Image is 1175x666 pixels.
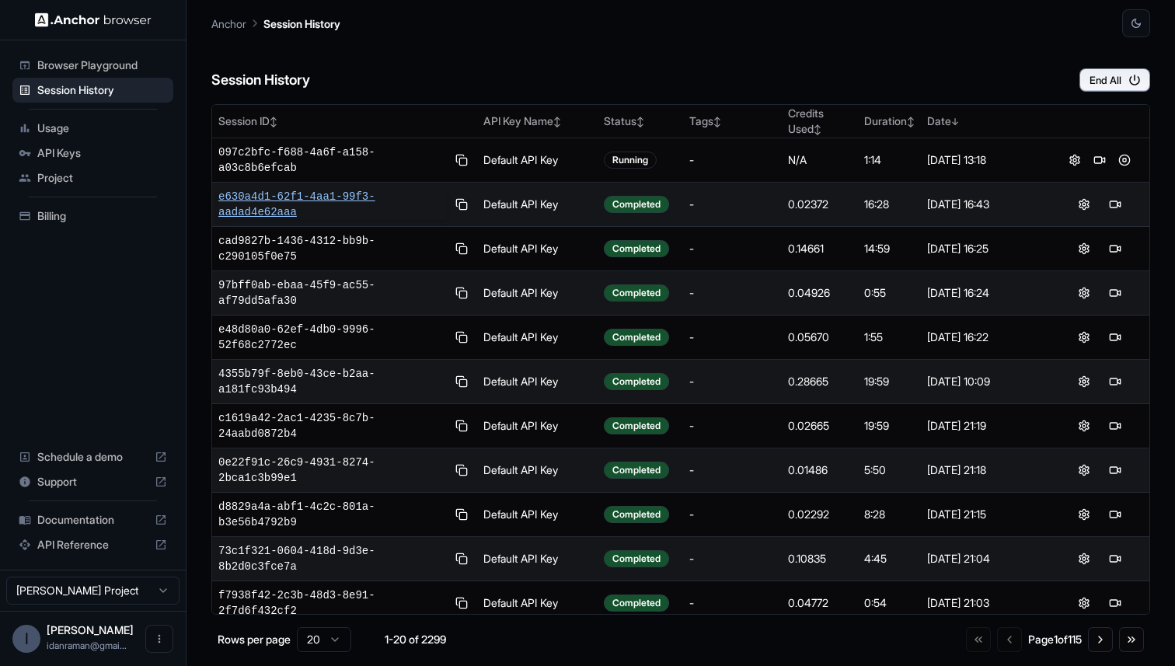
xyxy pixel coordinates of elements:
div: 0.14661 [788,241,852,256]
h6: Session History [211,69,310,92]
div: Credits Used [788,106,852,137]
span: 097c2bfc-f688-4a6f-a158-a03c8b6efcab [218,145,447,176]
div: Documentation [12,507,173,532]
div: - [689,241,776,256]
div: Session ID [218,113,471,129]
div: API Key Name [483,113,592,129]
span: Billing [37,208,167,224]
span: 0e22f91c-26c9-4931-8274-2bca1c3b99e1 [218,455,447,486]
div: Session History [12,78,173,103]
span: ↕ [636,116,644,127]
div: 0.02665 [788,418,852,434]
span: f7938f42-2c3b-48d3-8e91-2f7d6f432cf2 [218,588,447,619]
div: 0.02372 [788,197,852,212]
div: - [689,595,776,611]
span: ↕ [907,116,915,127]
td: Default API Key [477,227,598,271]
div: - [689,507,776,522]
span: idanraman@gmail.com [47,640,127,651]
button: Open menu [145,625,173,653]
td: Default API Key [477,448,598,493]
div: 5:50 [864,462,915,478]
div: Completed [604,550,669,567]
div: Billing [12,204,173,228]
div: 19:59 [864,418,915,434]
div: Usage [12,116,173,141]
div: 1:55 [864,330,915,345]
div: I [12,625,40,653]
td: Default API Key [477,404,598,448]
div: - [689,551,776,567]
div: [DATE] 21:18 [927,462,1043,478]
div: Support [12,469,173,494]
p: Session History [263,16,340,32]
div: Tags [689,113,776,129]
td: Default API Key [477,360,598,404]
div: Completed [604,506,669,523]
div: Duration [864,113,915,129]
span: ↕ [553,116,561,127]
div: 0.04926 [788,285,852,301]
span: Project [37,170,167,186]
span: 97bff0ab-ebaa-45f9-ac55-af79dd5afa30 [218,277,447,309]
div: [DATE] 21:19 [927,418,1043,434]
div: - [689,418,776,434]
span: Schedule a demo [37,449,148,465]
span: API Keys [37,145,167,161]
p: Anchor [211,16,246,32]
td: Default API Key [477,537,598,581]
span: Support [37,474,148,490]
span: ↓ [951,116,959,127]
div: Completed [604,462,669,479]
div: N/A [788,152,852,168]
div: Completed [604,595,669,612]
div: 0.10835 [788,551,852,567]
td: Default API Key [477,316,598,360]
span: ↕ [814,124,821,135]
td: Default API Key [477,183,598,227]
span: API Reference [37,537,148,553]
span: 73c1f321-0604-418d-9d3e-8b2d0c3fce7a [218,543,447,574]
div: Browser Playground [12,53,173,78]
div: 0.04772 [788,595,852,611]
div: 0.02292 [788,507,852,522]
p: Rows per page [218,632,291,647]
div: API Reference [12,532,173,557]
button: End All [1079,68,1150,92]
div: - [689,374,776,389]
span: 4355b79f-8eb0-43ce-b2aa-a181fc93b494 [218,366,447,397]
div: Completed [604,373,669,390]
span: ↕ [713,116,721,127]
div: 0:55 [864,285,915,301]
td: Default API Key [477,138,598,183]
div: Completed [604,284,669,302]
div: [DATE] 16:25 [927,241,1043,256]
td: Default API Key [477,581,598,626]
div: 16:28 [864,197,915,212]
span: ↕ [270,116,277,127]
div: [DATE] 21:15 [927,507,1043,522]
div: 0:54 [864,595,915,611]
div: - [689,197,776,212]
div: 14:59 [864,241,915,256]
span: Session History [37,82,167,98]
div: 1-20 of 2299 [376,632,454,647]
div: [DATE] 16:43 [927,197,1043,212]
span: cad9827b-1436-4312-bb9b-c290105f0e75 [218,233,447,264]
td: Default API Key [477,493,598,537]
div: 1:14 [864,152,915,168]
td: Default API Key [477,271,598,316]
div: - [689,285,776,301]
img: Anchor Logo [35,12,152,27]
div: [DATE] 21:04 [927,551,1043,567]
div: - [689,330,776,345]
div: Completed [604,329,669,346]
div: Date [927,113,1043,129]
span: Usage [37,120,167,136]
div: - [689,462,776,478]
div: 4:45 [864,551,915,567]
div: [DATE] 16:24 [927,285,1043,301]
div: 0.05670 [788,330,852,345]
span: c1619a42-2ac1-4235-8c7b-24aabd0872b4 [218,410,447,441]
div: Schedule a demo [12,445,173,469]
